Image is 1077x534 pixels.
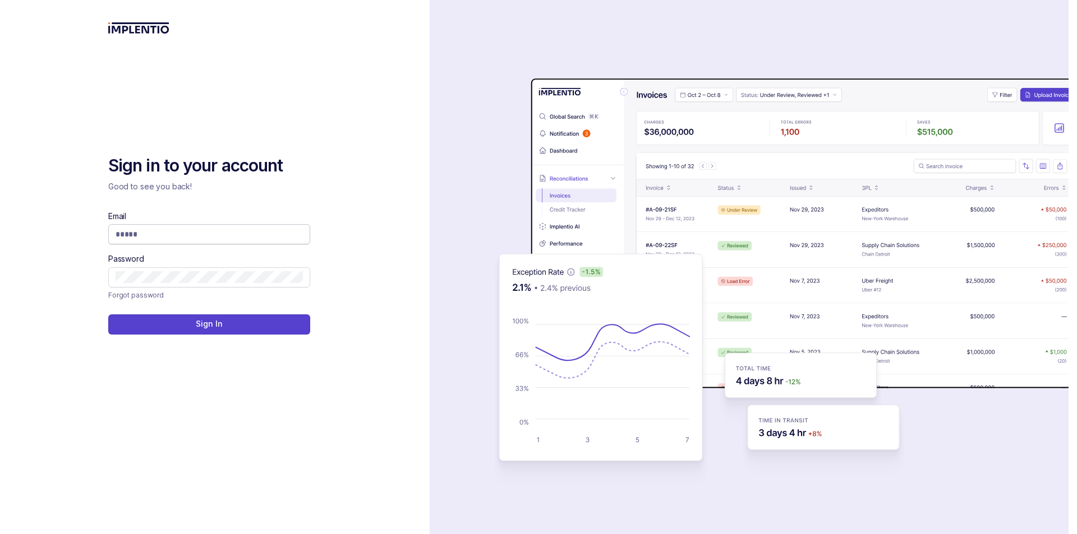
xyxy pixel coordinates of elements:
[108,314,310,335] button: Sign In
[108,181,310,192] p: Good to see you back!
[108,290,164,301] p: Forgot password
[108,290,164,301] a: Link Forgot password
[108,155,310,177] h2: Sign in to your account
[108,211,126,222] label: Email
[108,253,144,264] label: Password
[196,318,222,329] p: Sign In
[108,22,169,34] img: logo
